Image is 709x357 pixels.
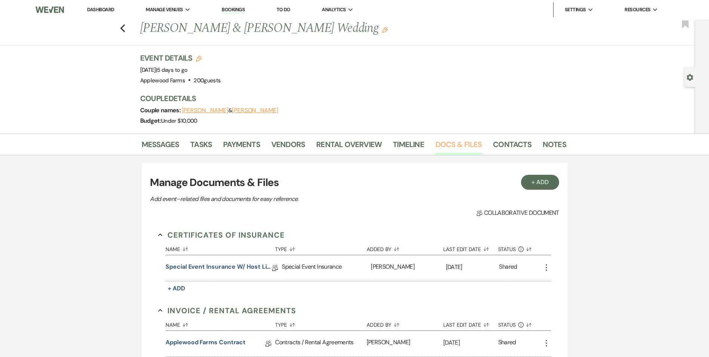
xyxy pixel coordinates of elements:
button: + Add [166,283,187,294]
span: | [156,66,188,74]
span: 5 days to go [157,66,187,74]
span: [DATE] [140,66,188,74]
button: Name [166,316,275,330]
a: Vendors [271,138,305,155]
a: To Do [277,6,290,13]
a: Tasks [190,138,212,155]
p: [DATE] [443,338,498,348]
button: Name [166,241,275,255]
img: Weven Logo [36,2,64,18]
button: Type [275,241,366,255]
span: Settings [565,6,586,13]
button: Type [275,316,366,330]
span: Status [498,322,516,327]
span: & [182,107,278,114]
button: Status [498,316,542,330]
button: Open lead details [687,73,693,80]
span: Budget: [140,117,161,125]
button: [PERSON_NAME] [232,107,278,113]
div: Shared [499,262,517,274]
a: Timeline [393,138,424,155]
span: Status [498,247,516,252]
button: Added By [367,241,443,255]
button: Last Edit Date [443,316,498,330]
a: Dashboard [87,6,114,13]
button: Invoice / Rental Agreements [158,305,296,316]
h3: Couple Details [140,93,559,104]
button: Last Edit Date [443,241,498,255]
a: Special Event Insurance w/ Host Liquor Liability Links [166,262,272,274]
span: Analytics [322,6,346,13]
div: [PERSON_NAME] [367,331,443,357]
a: Messages [142,138,179,155]
span: Resources [625,6,650,13]
a: Docs & Files [435,138,482,155]
span: Collaborative document [477,208,559,217]
p: Add event–related files and documents for easy reference. [150,194,411,204]
span: Couple names: [140,106,182,114]
button: Added By [367,316,443,330]
span: + Add [168,284,185,292]
a: Contacts [493,138,531,155]
div: Contracts / Rental Agreements [275,331,366,357]
div: Special Event Insurance [282,255,371,281]
h3: Manage Documents & Files [150,175,559,190]
div: Shared [498,338,516,350]
span: Applewood Farms [140,77,185,84]
button: Certificates of Insurance [158,229,285,241]
h1: [PERSON_NAME] & [PERSON_NAME] Wedding [140,19,475,37]
h3: Event Details [140,53,221,63]
a: Bookings [222,6,245,13]
a: Applewood Farms Contract [166,338,246,350]
p: [DATE] [446,262,499,272]
a: Payments [223,138,260,155]
a: Rental Overview [316,138,382,155]
button: [PERSON_NAME] [182,107,228,113]
button: Edit [382,26,388,33]
button: + Add [521,175,559,190]
div: [PERSON_NAME] [371,255,446,281]
span: Manage Venues [146,6,183,13]
span: Under $10,000 [161,117,197,125]
span: 200 guests [194,77,221,84]
button: Status [498,241,542,255]
a: Notes [543,138,566,155]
